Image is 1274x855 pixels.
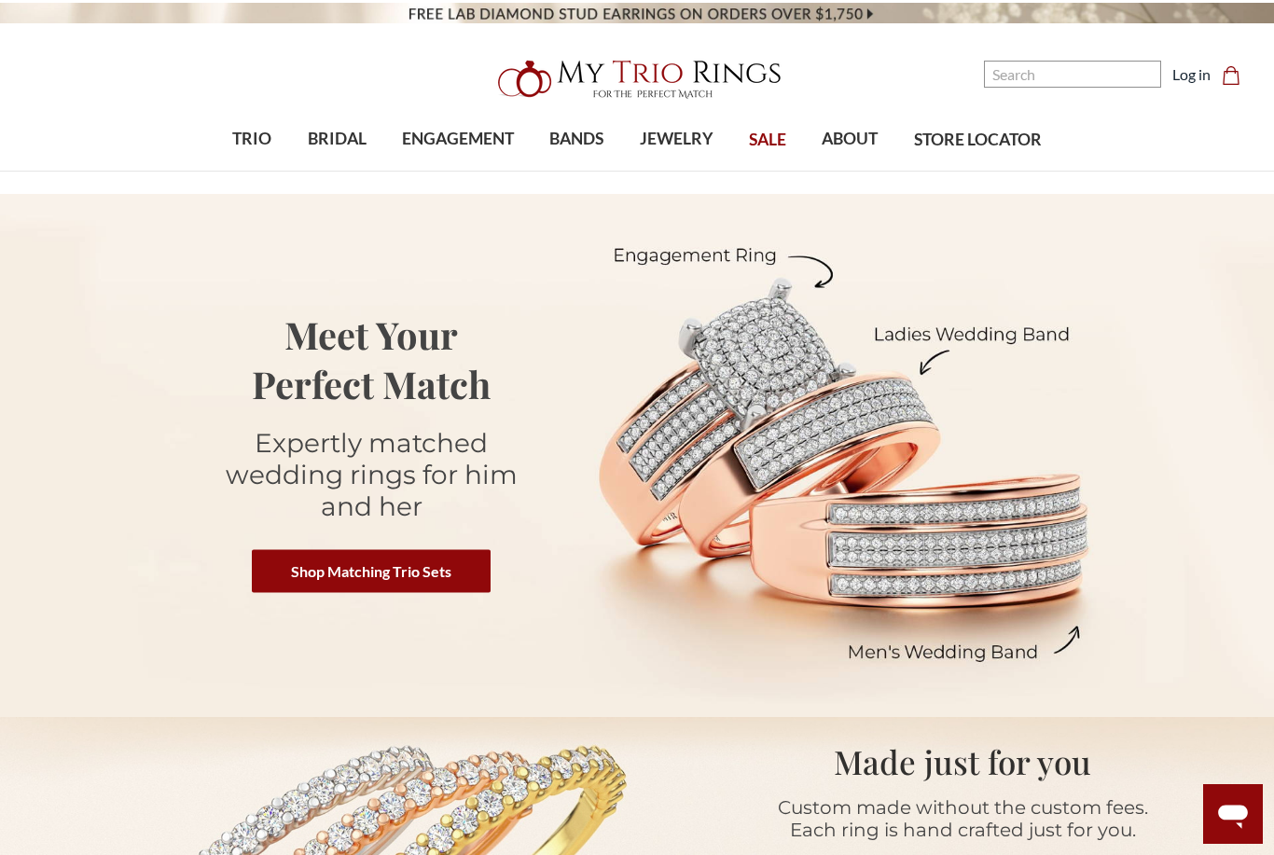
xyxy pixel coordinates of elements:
[804,109,895,170] a: ABOUT
[731,110,804,171] a: SALE
[549,127,603,151] span: BANDS
[651,796,1274,841] h1: Custom made without the custom fees. Each ring is hand crafted just for you.
[384,109,532,170] a: ENGAGEMENT
[242,170,261,172] button: submenu toggle
[822,127,878,151] span: ABOUT
[567,170,586,172] button: submenu toggle
[622,109,731,170] a: JEWELRY
[402,127,514,151] span: ENGAGEMENT
[327,170,346,172] button: submenu toggle
[252,549,491,592] a: Shop Matching Trio Sets
[713,738,1212,787] h1: Made just for you
[215,109,289,170] a: TRIO
[1222,66,1240,85] svg: cart.cart_preview
[640,127,713,151] span: JEWELRY
[532,109,621,170] a: BANDS
[369,49,905,109] a: My Trio Rings
[749,128,786,152] span: SALE
[1222,63,1252,86] a: Cart with 0 items
[896,110,1059,171] a: STORE LOCATOR
[232,127,271,151] span: TRIO
[914,128,1042,152] span: STORE LOCATOR
[308,127,367,151] span: BRIDAL
[289,109,383,170] a: BRIDAL
[840,170,859,172] button: submenu toggle
[1172,63,1211,86] a: Log in
[984,61,1161,88] input: Search
[667,170,685,172] button: submenu toggle
[488,49,786,109] img: My Trio Rings
[449,170,467,172] button: submenu toggle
